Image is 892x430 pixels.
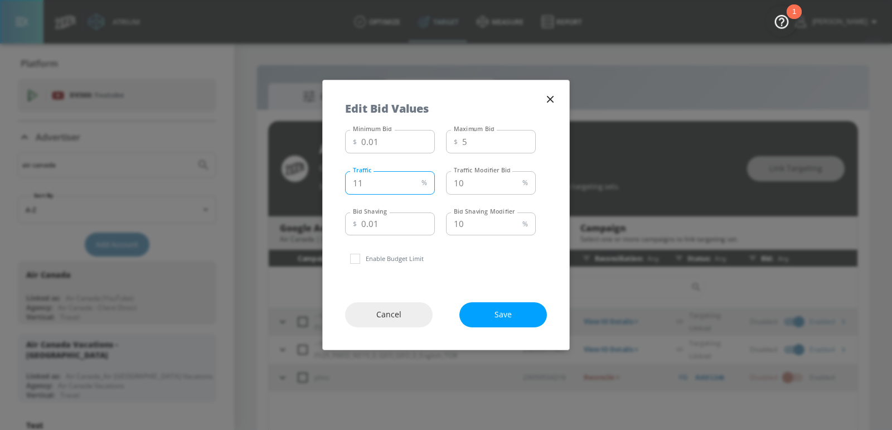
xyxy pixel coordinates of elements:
p: % [421,177,427,189]
label: Traffic [353,166,372,174]
label: Minimum Bid [353,125,392,133]
p: $ [353,218,357,230]
p: % [522,218,528,230]
button: Save [459,302,547,327]
button: Cancel [345,302,433,327]
span: Save [482,308,525,322]
label: Bid Shaving Modifier [454,207,515,215]
div: 1 [792,12,796,26]
label: Bid Shaving [353,207,387,215]
span: Cancel [367,308,410,322]
label: Maximum Bid [454,125,495,133]
p: $ [454,136,458,148]
p: Enable Budget Limit [365,253,424,264]
p: % [522,177,528,189]
p: $ [353,136,357,148]
label: Traffic Modifier Bid [454,166,511,174]
button: Open Resource Center, 1 new notification [766,6,797,37]
h5: Edit Bid Values [345,103,429,114]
